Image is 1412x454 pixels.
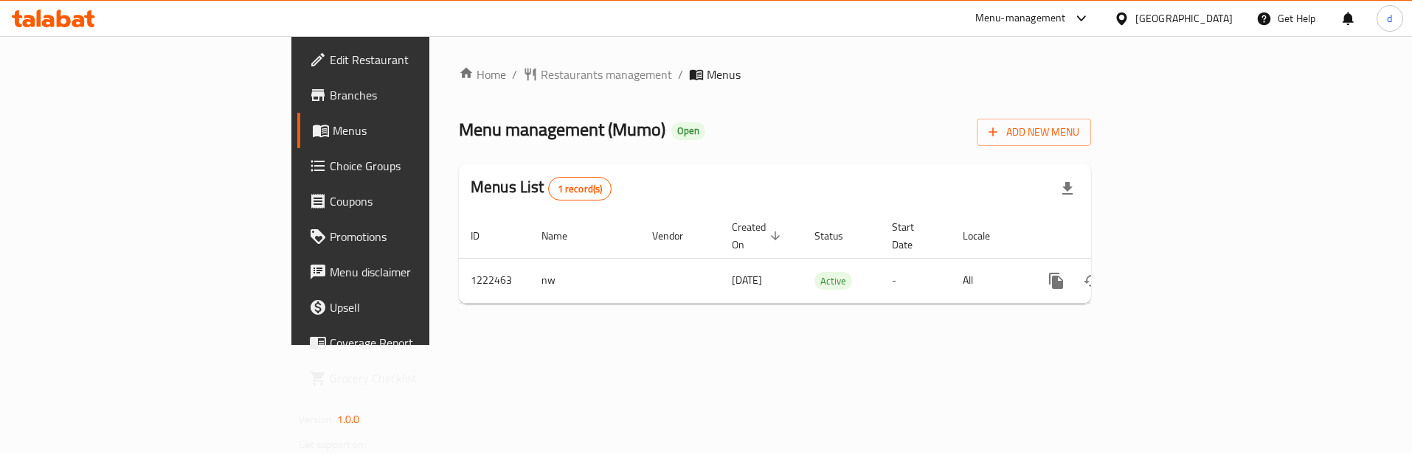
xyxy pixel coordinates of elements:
span: Start Date [892,218,933,254]
a: Menus [297,113,527,148]
li: / [678,66,683,83]
div: Total records count [548,177,612,200]
span: Menus [707,66,741,83]
h2: Menus List [471,176,612,200]
span: Add New Menu [989,123,1079,142]
span: Name [541,227,586,245]
a: Upsell [297,290,527,325]
table: enhanced table [459,214,1192,304]
span: Promotions [330,228,516,245]
div: Export file [1050,171,1085,206]
a: Edit Restaurant [297,42,527,77]
a: Restaurants management [523,66,672,83]
span: Branches [330,86,516,104]
span: Open [671,125,705,137]
span: Edit Restaurant [330,51,516,69]
span: Version: [299,410,335,429]
div: Active [814,272,852,290]
span: Upsell [330,298,516,316]
a: Menu disclaimer [297,254,527,290]
td: All [951,258,1027,303]
span: ID [471,227,499,245]
span: Grocery Checklist [330,369,516,387]
a: Choice Groups [297,148,527,184]
span: [DATE] [732,270,762,290]
div: Open [671,122,705,140]
a: Grocery Checklist [297,360,527,396]
button: more [1039,263,1074,298]
span: Choice Groups [330,157,516,175]
span: Locale [963,227,1009,245]
span: Coupons [330,192,516,210]
div: Menu-management [975,10,1066,27]
a: Branches [297,77,527,113]
span: Menu disclaimer [330,263,516,281]
a: Coverage Report [297,325,527,360]
span: Status [814,227,862,245]
span: 1.0.0 [337,410,360,429]
span: Menus [333,122,516,139]
span: d [1387,10,1392,27]
a: Promotions [297,219,527,254]
th: Actions [1027,214,1192,259]
span: Get support on: [299,435,367,454]
td: - [880,258,951,303]
button: Change Status [1074,263,1110,298]
span: Restaurants management [541,66,672,83]
a: Coupons [297,184,527,219]
div: [GEOGRAPHIC_DATA] [1135,10,1233,27]
button: Add New Menu [977,119,1091,146]
span: Coverage Report [330,334,516,352]
span: Created On [732,218,785,254]
span: Vendor [652,227,702,245]
td: nw [530,258,640,303]
span: 1 record(s) [549,182,612,196]
span: Menu management ( Mumo ) [459,113,665,146]
nav: breadcrumb [459,66,1091,83]
span: Active [814,273,852,290]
